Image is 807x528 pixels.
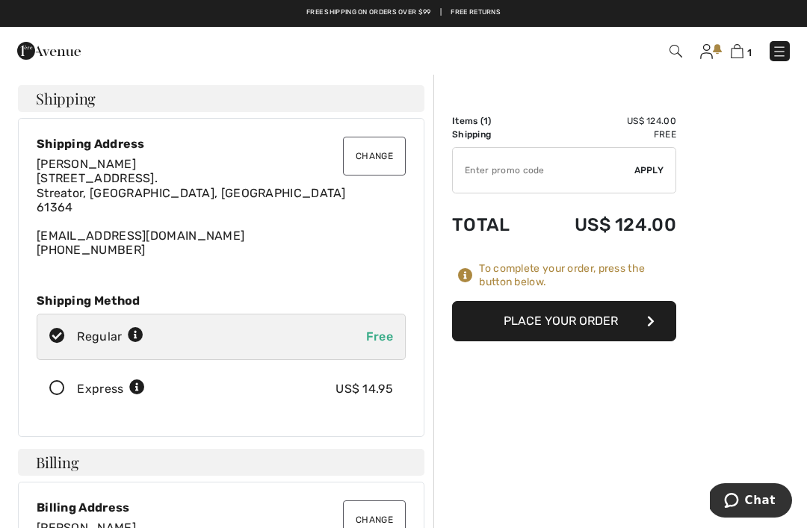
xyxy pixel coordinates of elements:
div: Regular [77,328,143,346]
td: Total [452,199,534,250]
td: Items ( ) [452,114,534,128]
img: Shopping Bag [731,44,743,58]
a: 1 [731,42,752,60]
td: Free [534,128,676,141]
input: Promo code [453,148,634,193]
span: Free [366,329,393,344]
td: US$ 124.00 [534,114,676,128]
div: [EMAIL_ADDRESS][DOMAIN_NAME] [37,157,406,257]
div: Express [77,380,145,398]
a: 1ère Avenue [17,43,81,57]
img: 1ère Avenue [17,36,81,66]
div: Billing Address [37,500,406,515]
img: My Info [700,44,713,59]
a: Free Returns [451,7,501,18]
span: | [440,7,442,18]
span: [STREET_ADDRESS]. Streator, [GEOGRAPHIC_DATA], [GEOGRAPHIC_DATA] 61364 [37,171,346,214]
span: 1 [747,47,752,58]
div: Shipping Address [37,137,406,151]
a: [PHONE_NUMBER] [37,243,145,257]
td: US$ 124.00 [534,199,676,250]
div: US$ 14.95 [336,380,393,398]
span: [PERSON_NAME] [37,157,136,171]
span: Apply [634,164,664,177]
img: Search [670,45,682,58]
iframe: Opens a widget where you can chat to one of our agents [710,483,792,521]
img: Menu [772,44,787,59]
span: Shipping [36,91,96,106]
button: Place Your Order [452,301,676,341]
td: Shipping [452,128,534,141]
button: Change [343,137,406,176]
span: Billing [36,455,78,470]
div: Shipping Method [37,293,406,308]
a: Free shipping on orders over $99 [306,7,431,18]
span: 1 [483,116,488,126]
div: To complete your order, press the button below. [479,262,676,289]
